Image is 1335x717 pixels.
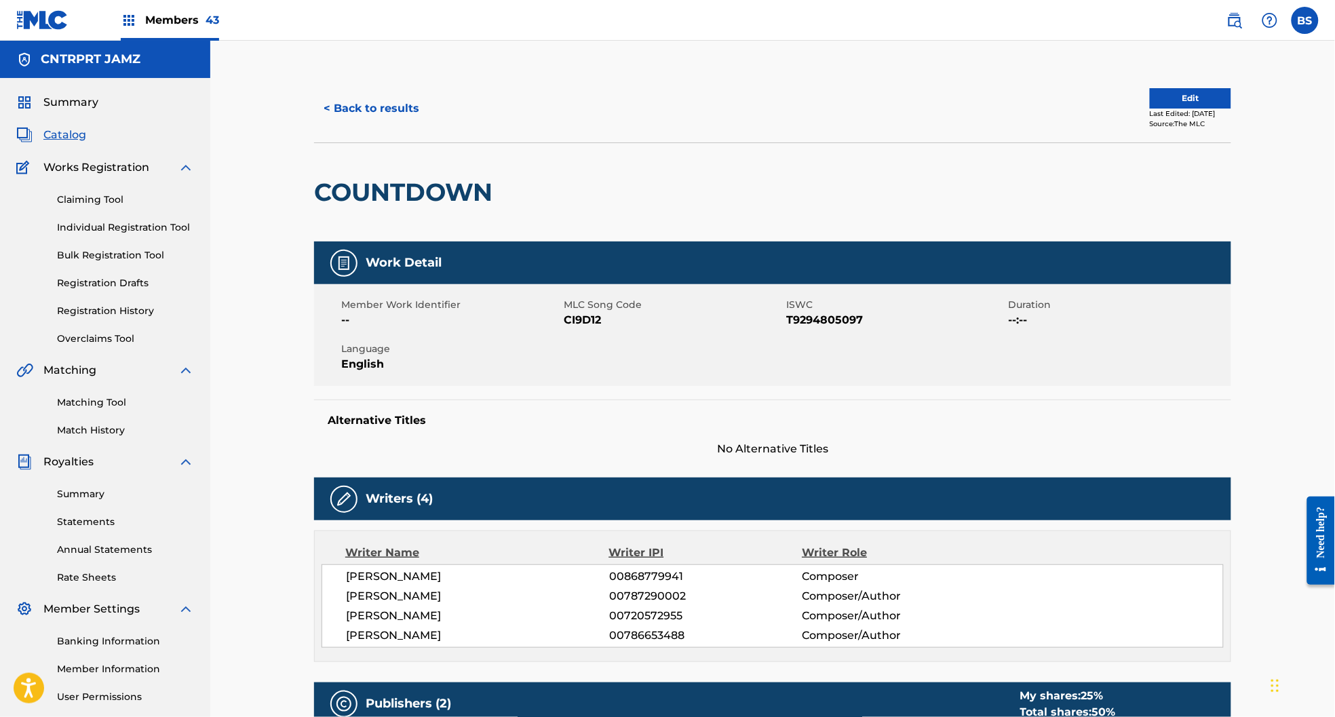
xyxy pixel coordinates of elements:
[178,362,194,379] img: expand
[16,454,33,470] img: Royalties
[1009,312,1228,328] span: --:--
[43,159,149,176] span: Works Registration
[57,423,194,438] a: Match History
[206,14,219,26] span: 43
[609,627,802,644] span: 00786653488
[16,127,33,143] img: Catalog
[802,588,978,604] span: Composer/Author
[16,52,33,68] img: Accounts
[178,601,194,617] img: expand
[786,312,1005,328] span: T9294805097
[314,441,1231,457] span: No Alternative Titles
[802,568,978,585] span: Composer
[57,193,194,207] a: Claiming Tool
[609,588,802,604] span: 00787290002
[1262,12,1278,28] img: help
[43,362,96,379] span: Matching
[786,298,1005,312] span: ISWC
[341,342,560,356] span: Language
[366,255,442,271] h5: Work Detail
[366,491,433,507] h5: Writers (4)
[121,12,137,28] img: Top Rightsholders
[1267,652,1335,717] iframe: Chat Widget
[57,570,194,585] a: Rate Sheets
[366,696,451,712] h5: Publishers (2)
[1221,7,1248,34] a: Public Search
[336,696,352,712] img: Publishers
[1150,88,1231,109] button: Edit
[16,362,33,379] img: Matching
[1297,486,1335,595] iframe: Resource Center
[57,662,194,676] a: Member Information
[336,491,352,507] img: Writers
[802,608,978,624] span: Composer/Author
[178,159,194,176] img: expand
[346,627,609,644] span: [PERSON_NAME]
[341,356,560,372] span: English
[1020,688,1116,704] div: My shares:
[609,568,802,585] span: 00868779941
[802,545,978,561] div: Writer Role
[314,177,499,208] h2: COUNTDOWN
[57,276,194,290] a: Registration Drafts
[1150,119,1231,129] div: Source: The MLC
[57,543,194,557] a: Annual Statements
[341,298,560,312] span: Member Work Identifier
[609,608,802,624] span: 00720572955
[341,312,560,328] span: --
[43,454,94,470] span: Royalties
[1292,7,1319,34] div: User Menu
[57,220,194,235] a: Individual Registration Tool
[57,634,194,648] a: Banking Information
[57,487,194,501] a: Summary
[802,627,978,644] span: Composer/Author
[1271,665,1279,706] div: Drag
[16,10,69,30] img: MLC Logo
[57,248,194,263] a: Bulk Registration Tool
[178,454,194,470] img: expand
[1256,7,1283,34] div: Help
[43,127,86,143] span: Catalog
[1009,298,1228,312] span: Duration
[336,255,352,271] img: Work Detail
[57,304,194,318] a: Registration History
[564,312,783,328] span: CI9D12
[16,94,33,111] img: Summary
[16,601,33,617] img: Member Settings
[1081,689,1104,702] span: 25 %
[145,12,219,28] span: Members
[328,414,1218,427] h5: Alternative Titles
[346,608,609,624] span: [PERSON_NAME]
[564,298,783,312] span: MLC Song Code
[16,127,86,143] a: CatalogCatalog
[41,52,140,67] h5: CNTRPRT JAMZ
[609,545,802,561] div: Writer IPI
[346,588,609,604] span: [PERSON_NAME]
[16,159,34,176] img: Works Registration
[346,568,609,585] span: [PERSON_NAME]
[43,94,98,111] span: Summary
[57,515,194,529] a: Statements
[57,690,194,704] a: User Permissions
[345,545,609,561] div: Writer Name
[314,92,429,125] button: < Back to results
[57,395,194,410] a: Matching Tool
[16,94,98,111] a: SummarySummary
[1226,12,1243,28] img: search
[43,601,140,617] span: Member Settings
[57,332,194,346] a: Overclaims Tool
[1150,109,1231,119] div: Last Edited: [DATE]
